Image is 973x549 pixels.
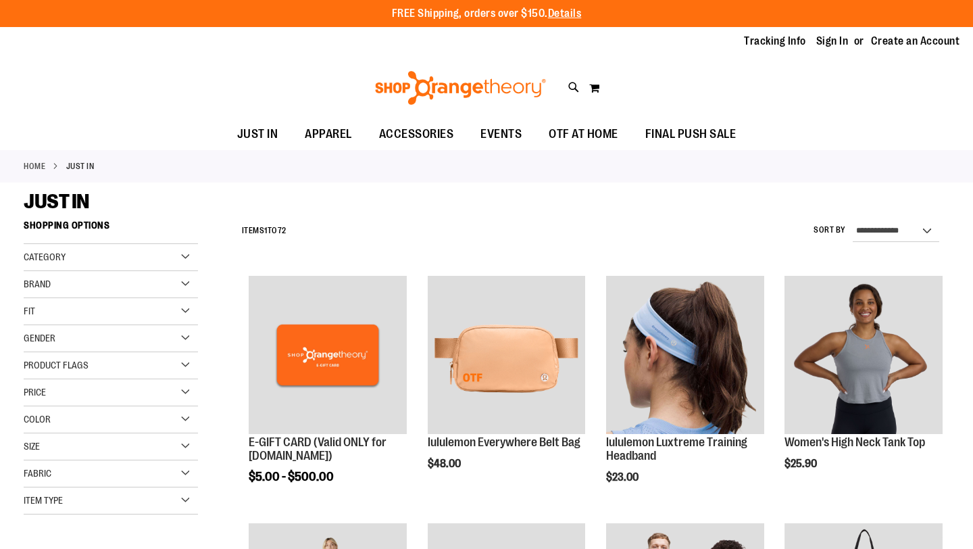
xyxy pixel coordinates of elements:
[24,387,46,398] span: Price
[66,160,95,172] strong: JUST IN
[599,269,771,517] div: product
[467,119,535,150] a: EVENTS
[249,470,334,483] span: $5.00 - $500.00
[264,226,268,235] span: 1
[548,7,582,20] a: Details
[606,276,764,434] img: lululemon Luxtreme Training Headband
[784,435,925,449] a: Women's High Neck Tank Top
[24,190,89,213] span: JUST IN
[816,34,849,49] a: Sign In
[24,360,89,371] span: Product Flags
[421,269,593,504] div: product
[871,34,960,49] a: Create an Account
[379,119,454,149] span: ACCESSORIES
[428,458,463,470] span: $48.00
[373,71,548,105] img: Shop Orangetheory
[242,269,414,517] div: product
[24,468,51,479] span: Fabric
[242,220,286,241] h2: Items to
[606,435,747,462] a: lululemon Luxtreme Training Headband
[645,119,737,149] span: FINAL PUSH SALE
[249,276,407,436] a: E-GIFT CARD (Valid ONLY for ShopOrangetheory.com)
[24,495,63,506] span: Item Type
[606,471,641,483] span: $23.00
[24,214,198,244] strong: Shopping Options
[305,119,352,149] span: APPAREL
[24,252,66,262] span: Category
[535,119,632,150] a: OTF AT HOME
[24,414,51,425] span: Color
[480,119,522,149] span: EVENTS
[24,441,40,452] span: Size
[278,226,286,235] span: 72
[549,119,618,149] span: OTF AT HOME
[392,6,582,22] p: FREE Shipping, orders over $150.
[784,276,943,434] img: Image of Womens BB High Neck Tank Grey
[778,269,949,504] div: product
[224,119,292,149] a: JUST IN
[24,160,45,172] a: Home
[291,119,366,150] a: APPAREL
[24,306,35,316] span: Fit
[237,119,278,149] span: JUST IN
[632,119,750,150] a: FINAL PUSH SALE
[428,276,586,434] img: lululemon Everywhere Belt Bag
[249,276,407,434] img: E-GIFT CARD (Valid ONLY for ShopOrangetheory.com)
[428,276,586,436] a: lululemon Everywhere Belt Bag
[249,435,386,462] a: E-GIFT CARD (Valid ONLY for [DOMAIN_NAME])
[784,276,943,436] a: Image of Womens BB High Neck Tank Grey
[24,333,55,343] span: Gender
[366,119,468,150] a: ACCESSORIES
[784,458,819,470] span: $25.90
[744,34,806,49] a: Tracking Info
[428,435,580,449] a: lululemon Everywhere Belt Bag
[814,224,846,236] label: Sort By
[606,276,764,436] a: lululemon Luxtreme Training Headband
[24,279,51,289] span: Brand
